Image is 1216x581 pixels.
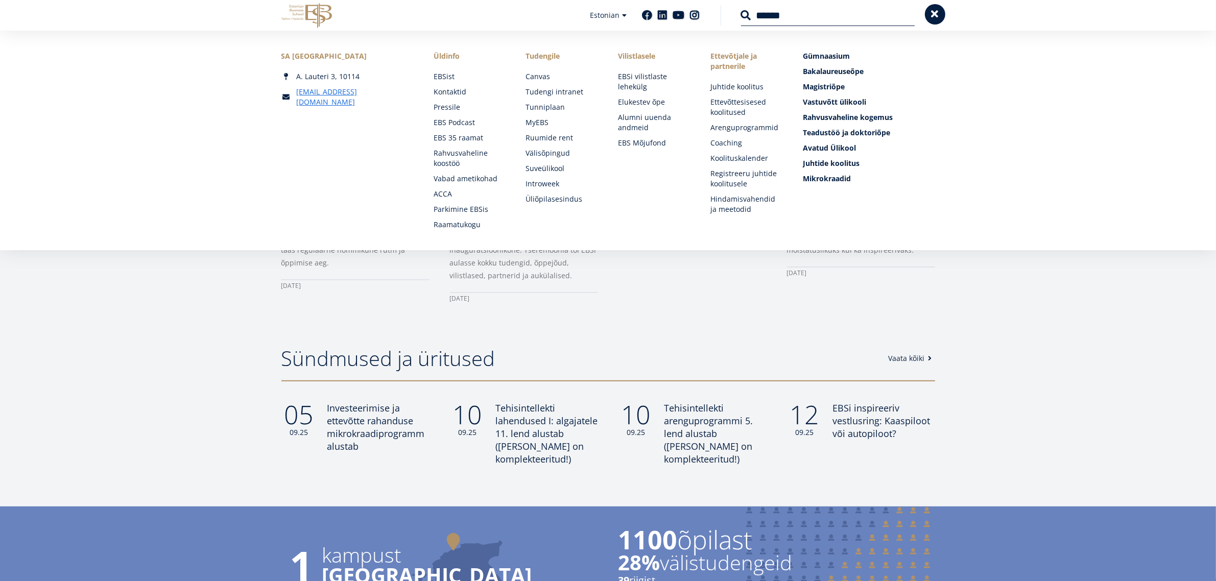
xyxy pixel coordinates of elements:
[803,82,845,91] span: Magistriõpe
[434,102,506,112] a: Pressile
[618,51,690,61] span: Vilistlasele
[526,71,598,82] a: Canvas
[803,143,856,153] span: Avatud Ülikool
[618,138,690,148] a: EBS Mõjufond
[710,123,782,133] a: Arenguprogrammid
[618,71,690,92] a: EBSi vilistlaste lehekülg
[322,545,598,565] span: kampust
[526,163,598,174] a: Suveülikool
[803,112,893,122] span: Rahvusvaheline kogemus
[618,522,678,557] strong: 1100
[658,10,668,20] a: Linkedin
[434,87,506,97] a: Kontaktid
[281,51,413,61] div: SA [GEOGRAPHIC_DATA]
[618,548,660,576] strong: 28%
[710,82,782,92] a: Juhtide koolitus
[526,117,598,128] a: MyEBS
[618,552,884,573] span: välistudengeid
[642,10,653,20] a: Facebook
[803,112,935,123] a: Rahvusvaheline kogemus
[618,112,690,133] a: Alumni uuenda andmeid
[690,10,700,20] a: Instagram
[803,51,850,61] span: Gümnaasium
[281,279,430,292] div: [DATE]
[526,179,598,189] a: Introweek
[833,402,931,440] span: EBSi inspireeriv vestlusring: Kaaspiloot või autopiloot?
[526,51,598,61] a: Tudengile
[787,402,823,438] div: 12
[787,427,823,438] small: 09.25
[803,128,890,137] span: Teadustöö ja doktoriõpe
[434,204,506,214] a: Parkimine EBSis
[526,148,598,158] a: Välisõpingud
[434,148,506,168] a: Rahvusvaheline koostöö
[526,194,598,204] a: Üliõpilasesindus
[434,133,506,143] a: EBS 35 raamat
[664,402,753,465] span: Tehisintellekti arenguprogrammi 5. lend alustab ([PERSON_NAME] on komplekteeritud!)
[434,174,506,184] a: Vabad ametikohad
[434,220,506,230] a: Raamatukogu
[281,71,413,82] div: A. Lauteri 3, 10114
[803,51,935,61] a: Gümnaasium
[450,292,598,305] div: [DATE]
[710,194,782,214] a: Hindamisvahendid ja meetodid
[803,174,851,183] span: Mikrokraadid
[710,138,782,148] a: Coaching
[803,97,935,107] a: Vastuvõtt ülikooli
[803,97,866,107] span: Vastuvõtt ülikooli
[710,168,782,189] a: Registreeru juhtide koolitusele
[787,267,935,279] div: [DATE]
[618,402,654,438] div: 10
[297,87,413,107] a: [EMAIL_ADDRESS][DOMAIN_NAME]
[710,97,782,117] a: Ettevõttesisesed koolitused
[526,102,598,112] a: Tunniplaan
[450,402,486,438] div: 10
[673,10,685,20] a: Youtube
[803,82,935,92] a: Magistriõpe
[281,346,878,371] h2: Sündmused ja üritused
[281,402,317,438] div: 05
[434,117,506,128] a: EBS Podcast
[450,427,486,438] small: 09.25
[496,402,598,465] span: Tehisintellekti lahendused I: algajatele 11. lend alustab ([PERSON_NAME] on komplekteeritud!)
[803,66,935,77] a: Bakalaureuseõpe
[803,174,935,184] a: Mikrokraadid
[803,158,935,168] a: Juhtide koolitus
[618,527,884,552] span: õpilast
[710,153,782,163] a: Koolituskalender
[803,158,860,168] span: Juhtide koolitus
[526,133,598,143] a: Ruumide rent
[618,427,654,438] small: 09.25
[803,143,935,153] a: Avatud Ülikool
[803,128,935,138] a: Teadustöö ja doktoriõpe
[526,87,598,97] a: Tudengi intranet
[710,51,782,71] span: Ettevõtjale ja partnerile
[618,97,690,107] a: Elukestev õpe
[327,402,425,452] span: Investeerimise ja ettevõtte rahanduse mikrokraadiprogramm alustab
[434,71,506,82] a: EBSist
[803,66,864,76] span: Bakalaureuseõpe
[889,353,935,364] a: Vaata kõiki
[434,189,506,199] a: ACCA
[434,51,506,61] span: Üldinfo
[281,427,317,438] small: 09.25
